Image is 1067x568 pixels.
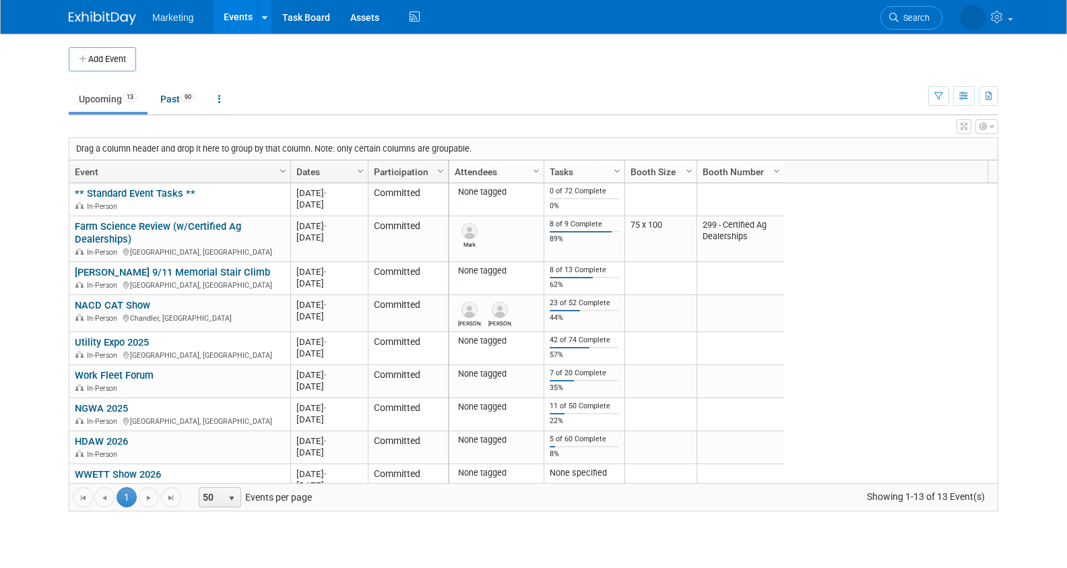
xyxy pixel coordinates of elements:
div: 8 of 9 Complete [550,220,620,229]
span: In-Person [87,351,121,360]
td: Committed [368,262,448,295]
div: 8 of 13 Complete [550,265,620,275]
a: Participation [374,160,439,183]
span: - [324,436,327,446]
div: None specified [550,468,620,478]
td: Committed [368,365,448,398]
img: In-Person Event [75,351,84,358]
img: In-Person Event [75,202,84,209]
div: [DATE] [296,220,362,232]
button: Add Event [69,47,136,71]
span: Column Settings [278,166,288,177]
span: - [324,188,327,198]
td: 75 x 100 [624,216,697,262]
div: None tagged [455,336,539,346]
img: In-Person Event [75,314,84,321]
div: 0 of 72 Complete [550,187,620,196]
img: Randy Pegg [492,302,508,318]
div: [GEOGRAPHIC_DATA], [GEOGRAPHIC_DATA] [75,481,284,493]
div: None tagged [455,187,539,197]
img: ExhibitDay [69,11,136,25]
span: Go to the next page [143,493,154,503]
a: ** Standard Event Tasks ** [75,187,195,199]
td: Committed [368,332,448,365]
img: In-Person Event [75,384,84,391]
div: Drag a column header and drop it here to group by that column. Note: only certain columns are gro... [69,138,998,160]
a: Farm Science Review (w/Certified Ag Dealerships) [75,220,241,245]
div: [DATE] [296,311,362,322]
div: 62% [550,280,620,290]
span: - [324,337,327,347]
div: [DATE] [296,278,362,289]
span: - [324,403,327,413]
div: Christopher Love [458,318,482,327]
img: In-Person Event [75,450,84,457]
div: 22% [550,416,620,426]
span: Showing 1-13 of 13 Event(s) [855,487,998,506]
div: [DATE] [296,381,362,392]
td: 299 - Certified Ag Dealerships [697,216,784,262]
div: None tagged [455,468,539,478]
div: [DATE] [296,232,362,243]
div: 5 of 60 Complete [550,435,620,444]
a: WWETT Show 2026 [75,468,161,480]
img: Patti Baxter [960,5,985,30]
img: In-Person Event [75,248,84,255]
span: Go to the first page [77,493,88,503]
div: 35% [550,383,620,393]
div: [DATE] [296,299,362,311]
a: Column Settings [529,160,544,181]
span: Search [899,13,930,23]
span: 90 [181,92,195,102]
div: 7 of 20 Complete [550,369,620,378]
a: Column Settings [770,160,785,181]
img: In-Person Event [75,281,84,288]
td: Committed [368,183,448,216]
a: Event [75,160,282,183]
a: Column Settings [610,160,625,181]
img: Christopher Love [461,302,478,318]
img: In-Person Event [75,417,84,424]
a: Go to the next page [139,487,159,507]
div: [DATE] [296,348,362,359]
div: 8% [550,449,620,459]
div: [DATE] [296,369,362,381]
a: Booth Number [703,160,775,183]
td: Committed [368,464,448,497]
div: None tagged [455,265,539,276]
a: Column Settings [682,160,697,181]
div: 57% [550,350,620,360]
a: Work Fleet Forum [75,369,154,381]
a: Go to the previous page [94,487,115,507]
span: Go to the previous page [99,493,110,503]
div: 42 of 74 Complete [550,336,620,345]
span: Column Settings [355,166,366,177]
a: Upcoming13 [69,86,148,112]
span: In-Person [87,384,121,393]
div: None tagged [455,369,539,379]
span: 13 [123,92,137,102]
span: - [324,221,327,231]
a: Column Settings [276,160,291,181]
div: 44% [550,313,620,323]
a: Column Settings [354,160,368,181]
a: Utility Expo 2025 [75,336,149,348]
a: NACD CAT Show [75,299,150,311]
span: - [324,300,327,310]
span: In-Person [87,248,121,257]
div: [DATE] [296,468,362,480]
div: [DATE] [296,402,362,414]
span: Column Settings [684,166,694,177]
div: [GEOGRAPHIC_DATA], [GEOGRAPHIC_DATA] [75,349,284,360]
span: In-Person [87,281,121,290]
span: Column Settings [531,166,542,177]
img: Mark Poehl [461,223,478,239]
span: Column Settings [435,166,446,177]
a: [PERSON_NAME] 9/11 Memorial Stair Climb [75,266,270,278]
div: [GEOGRAPHIC_DATA], [GEOGRAPHIC_DATA] [75,246,284,257]
a: Search [880,6,942,30]
span: - [324,370,327,380]
span: In-Person [87,450,121,459]
div: None tagged [455,435,539,445]
span: Go to the last page [166,493,176,503]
